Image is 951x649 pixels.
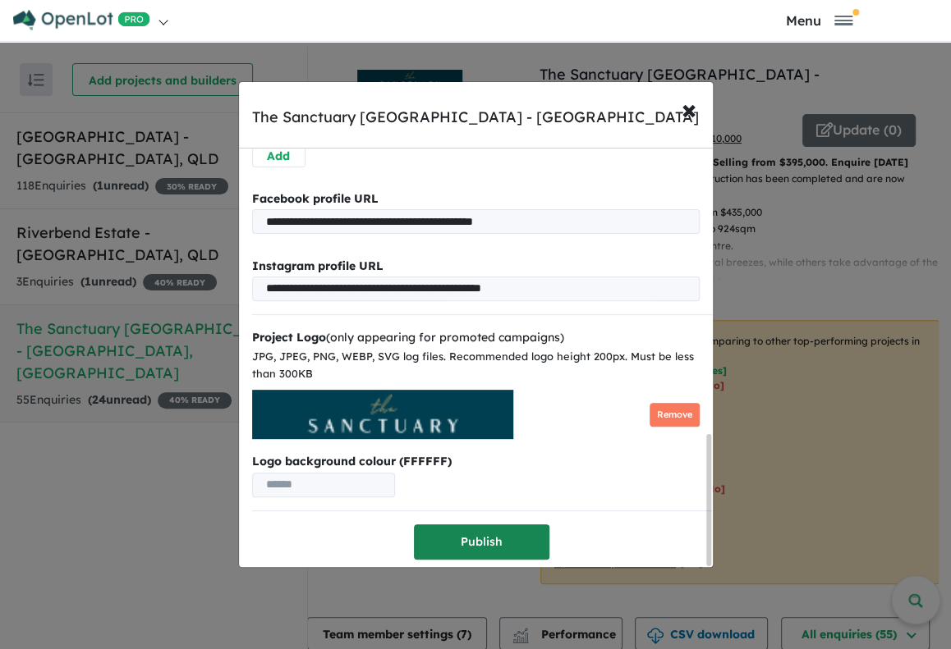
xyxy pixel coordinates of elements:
div: The Sanctuary [GEOGRAPHIC_DATA] - [GEOGRAPHIC_DATA] [252,107,699,128]
b: Project Logo [252,330,326,345]
span: × [682,91,696,126]
img: The%20Sanctuary%20Port%20Macquarie%20Estate%20-%20Thrumster___1701058497.jpg [252,390,514,439]
img: Openlot PRO Logo White [13,10,150,30]
button: Add [252,145,306,167]
b: Logo background colour (FFFFFF) [252,452,700,472]
b: Instagram profile URL [252,258,384,273]
div: JPG, JPEG, PNG, WEBP, SVG log files. Recommended logo height 200px. Must be less than 300KB [252,348,700,384]
button: Toggle navigation [703,12,935,28]
b: Facebook profile URL [252,191,379,206]
button: Remove [650,403,700,427]
div: (only appearing for promoted campaigns) [252,328,700,348]
button: Publish [414,524,549,560]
